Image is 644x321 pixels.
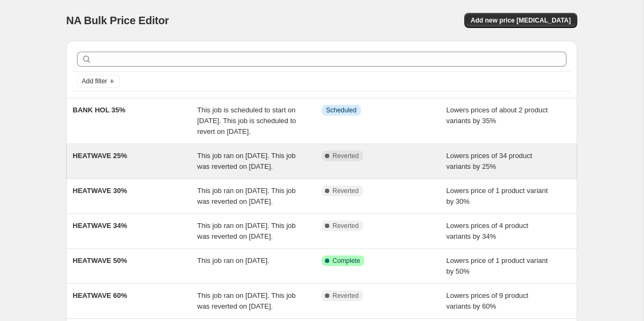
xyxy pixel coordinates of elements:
span: Complete [332,256,360,265]
button: Add new price [MEDICAL_DATA] [464,13,577,28]
span: HEATWAVE 60% [73,291,127,299]
span: Add filter [82,77,107,85]
span: This job ran on [DATE]. This job was reverted on [DATE]. [197,222,296,240]
span: BANK HOL 35% [73,106,125,114]
span: HEATWAVE 30% [73,187,127,195]
span: Scheduled [326,106,357,115]
span: Lowers prices of about 2 product variants by 35% [447,106,548,125]
span: This job is scheduled to start on [DATE]. This job is scheduled to revert on [DATE]. [197,106,296,135]
span: Reverted [332,222,359,230]
span: NA Bulk Price Editor [66,15,169,26]
span: Lowers prices of 34 product variants by 25% [447,152,533,170]
span: Reverted [332,187,359,195]
span: Lowers price of 1 product variant by 30% [447,187,548,205]
span: Add new price [MEDICAL_DATA] [471,16,571,25]
span: Lowers prices of 9 product variants by 60% [447,291,528,310]
span: This job ran on [DATE]. This job was reverted on [DATE]. [197,152,296,170]
button: Add filter [77,75,120,88]
span: This job ran on [DATE]. This job was reverted on [DATE]. [197,187,296,205]
span: HEATWAVE 50% [73,256,127,265]
span: HEATWAVE 25% [73,152,127,160]
span: Reverted [332,291,359,300]
span: Lowers price of 1 product variant by 50% [447,256,548,275]
span: Reverted [332,152,359,160]
span: This job ran on [DATE]. [197,256,270,265]
span: This job ran on [DATE]. This job was reverted on [DATE]. [197,291,296,310]
span: HEATWAVE 34% [73,222,127,230]
span: Lowers prices of 4 product variants by 34% [447,222,528,240]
